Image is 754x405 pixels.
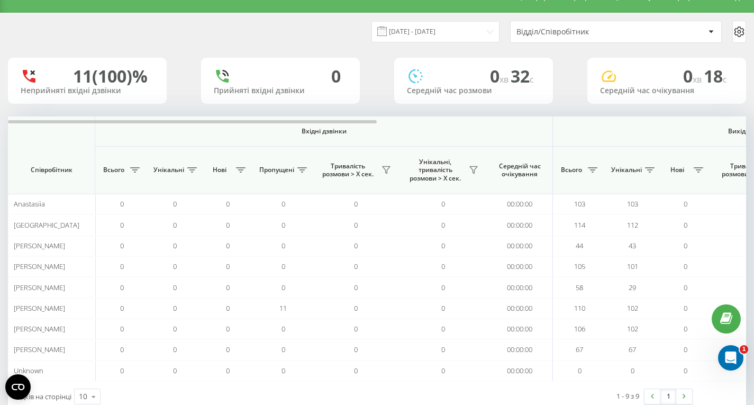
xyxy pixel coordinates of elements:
button: Open CMP widget [5,374,31,400]
span: 0 [354,366,358,375]
span: хв [499,74,511,85]
div: Середній час розмови [407,86,540,95]
span: 0 [354,199,358,209]
div: 0 [331,66,341,86]
td: 00:00:00 [487,319,553,339]
span: 0 [684,366,687,375]
span: 105 [574,262,585,271]
td: 00:00:00 [487,194,553,214]
span: [PERSON_NAME] [14,324,65,334]
span: 0 [173,324,177,334]
div: Відділ/Співробітник [516,28,643,37]
td: 00:00:00 [487,361,553,381]
span: 0 [173,303,177,313]
span: 0 [226,220,230,230]
span: Унікальні, тривалість розмови > Х сек. [405,158,466,183]
td: 00:00:00 [487,214,553,235]
span: [PERSON_NAME] [14,345,65,354]
span: 0 [226,283,230,292]
div: 10 [79,391,87,402]
span: 0 [441,345,445,354]
span: 0 [120,324,124,334]
span: 0 [441,220,445,230]
div: 1 - 9 з 9 [616,391,639,401]
span: 0 [281,241,285,250]
span: 0 [684,241,687,250]
span: 0 [684,262,687,271]
span: Всього [558,166,585,174]
span: 67 [576,345,583,354]
span: 0 [281,345,285,354]
span: 0 [281,199,285,209]
span: 67 [629,345,636,354]
span: 103 [627,199,638,209]
td: 00:00:00 [487,298,553,319]
span: 43 [629,241,636,250]
span: 0 [354,241,358,250]
span: 11 [279,303,287,313]
span: 44 [576,241,583,250]
span: 0 [684,199,687,209]
span: 0 [281,220,285,230]
span: 0 [226,199,230,209]
span: 101 [627,262,638,271]
span: Унікальні [153,166,184,174]
span: 0 [120,303,124,313]
span: 0 [173,366,177,375]
span: 0 [354,345,358,354]
span: 0 [684,303,687,313]
span: 0 [281,283,285,292]
span: [PERSON_NAME] [14,283,65,292]
span: 0 [173,262,177,271]
span: 0 [281,324,285,334]
div: Неприйняті вхідні дзвінки [21,86,154,95]
span: [PERSON_NAME] [14,262,65,271]
a: 1 [660,389,676,404]
span: 0 [684,283,687,292]
span: 0 [173,220,177,230]
span: 0 [226,345,230,354]
span: 0 [120,366,124,375]
span: [GEOGRAPHIC_DATA] [14,220,79,230]
span: 0 [441,241,445,250]
span: Співробітник [17,166,86,174]
span: 0 [441,303,445,313]
span: 0 [226,324,230,334]
span: 0 [354,262,358,271]
span: 0 [120,199,124,209]
span: Вхідні дзвінки [123,127,525,136]
span: 0 [441,199,445,209]
span: Anastasiia [14,199,45,209]
div: Середній час очікування [600,86,733,95]
span: 0 [490,65,511,87]
span: 0 [684,220,687,230]
span: 0 [441,366,445,375]
span: 0 [173,241,177,250]
span: 114 [574,220,585,230]
span: 0 [441,283,445,292]
div: Прийняті вхідні дзвінки [214,86,347,95]
span: 0 [226,241,230,250]
span: Нові [664,166,691,174]
span: c [530,74,534,85]
span: 110 [574,303,585,313]
iframe: Intercom live chat [718,345,743,371]
span: 0 [120,345,124,354]
span: Всього [101,166,127,174]
span: 0 [173,345,177,354]
span: c [723,74,727,85]
span: 0 [578,366,582,375]
span: 106 [574,324,585,334]
span: 0 [120,220,124,230]
span: 103 [574,199,585,209]
span: 0 [120,283,124,292]
span: Нові [206,166,233,174]
span: 0 [226,366,230,375]
td: 00:00:00 [487,339,553,360]
span: 0 [281,262,285,271]
span: 0 [354,220,358,230]
td: 00:00:00 [487,277,553,298]
span: Рядків на сторінці [13,392,71,401]
div: 11 (100)% [73,66,148,86]
span: 0 [226,303,230,313]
